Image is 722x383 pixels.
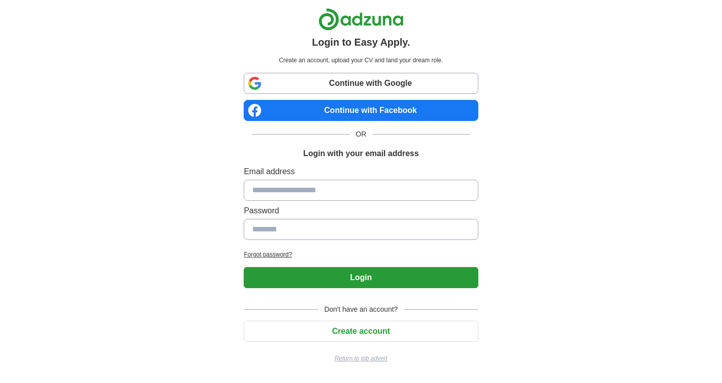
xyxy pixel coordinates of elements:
a: Forgot password? [244,250,478,259]
label: Password [244,205,478,217]
label: Email address [244,166,478,178]
button: Create account [244,321,478,342]
a: Continue with Facebook [244,100,478,121]
button: Login [244,267,478,288]
img: Adzuna logo [318,8,404,31]
a: Return to job advert [244,354,478,363]
a: Create account [244,327,478,335]
span: OR [350,129,373,140]
span: Don't have an account? [318,304,404,315]
p: Create an account, upload your CV and land your dream role. [246,56,476,65]
h1: Login to Easy Apply. [312,35,410,50]
h1: Login with your email address [303,148,419,160]
a: Continue with Google [244,73,478,94]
